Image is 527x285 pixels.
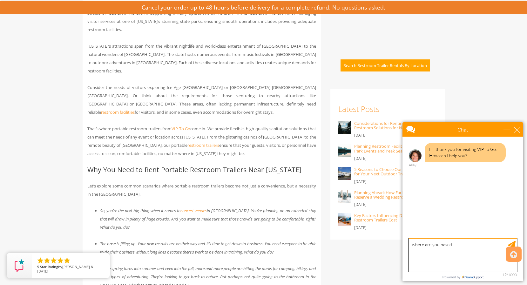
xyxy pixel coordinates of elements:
em: So, you’re the next big thing when it comes to [100,208,181,214]
a: Planning Ahead: How Early Should You Reserve a Wedding Restroom Trailer? [354,190,427,200]
h3: Latest Posts [338,105,437,113]
a: 5 Reasons to Choose Our Restroom Trailers for Your Next Outdoor Trade Show [354,166,436,177]
img: Considerations for Renting Portable Restroom Solutions for National Parks - VIPTOGO [338,121,351,134]
p: [US_STATE]’s attractions span from the vibrant nightlife and world-class entertainment of [GEOGRA... [87,42,316,75]
span: 5 [37,264,39,269]
img: Planning Ahead: How Early Should You Reserve a Wedding Restroom Trailer? - VIPTOGO [338,190,351,203]
a: Search Restroom Trailer Rentals By Location [330,63,430,68]
p: Let’s explore some common scenarios where portable restroom trailers become not just a convenienc... [87,182,316,198]
img: Review Rating [13,259,26,272]
a: restroom facilities [101,109,135,115]
em: in [GEOGRAPHIC_DATA]. You’re planning on an extended stay that will draw in plenty of huge crowds... [100,208,316,230]
img: Key Factors Influencing Disaster Relief Restroom Trailers Cost - VIPTOGO [338,213,351,226]
em: The base is filling up. Your new recruits are on their way and it’s time to get down to business.... [100,241,316,255]
a: restroom trailers [187,142,219,148]
a: concert venues [180,208,207,214]
img: Planning Restroom Facilities for National Park Events and Peak Seasons - VIPTOGO [338,144,351,157]
li:  [63,257,71,264]
p: [DATE] [354,201,437,208]
a: Planning Restroom Facilities for National Park Events and Peak Seasons [354,143,431,153]
li:  [57,257,64,264]
p: Consider the needs of visitors exploring Ice Age [GEOGRAPHIC_DATA] or [GEOGRAPHIC_DATA] [DEMOGRAP... [87,83,316,116]
button: Search Restroom Trailer Rentals By Location [341,59,430,72]
span: [PERSON_NAME] &. [62,264,94,269]
p: That’s where portable restroom trailers from come in. We provide flexible, high-quality sanitatio... [87,125,316,158]
a: Key Factors Influencing Disaster Relief Restroom Trailers Cost [354,213,426,223]
span: Star Rating [40,264,58,269]
span: [DATE] [37,269,48,274]
li:  [43,257,51,264]
span: by [37,265,105,269]
a: Considerations for Renting Portable Restroom Solutions for National Parks [354,120,427,131]
img: 5 Reasons to Choose Our Restroom Trailers for Your Next Outdoor Trade Show - VIPTOGO [338,167,351,180]
li:  [37,257,44,264]
p: [DATE] [354,155,437,162]
p: [DATE] [354,224,437,232]
p: [DATE] [354,178,437,186]
p: [DATE] [354,132,437,139]
iframe: Live Chat Box [399,119,527,285]
li:  [50,257,57,264]
h2: Why You Need to Rent Portable Restroom Trailers Near [US_STATE] [87,166,316,173]
a: VIP To Go [172,126,190,132]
